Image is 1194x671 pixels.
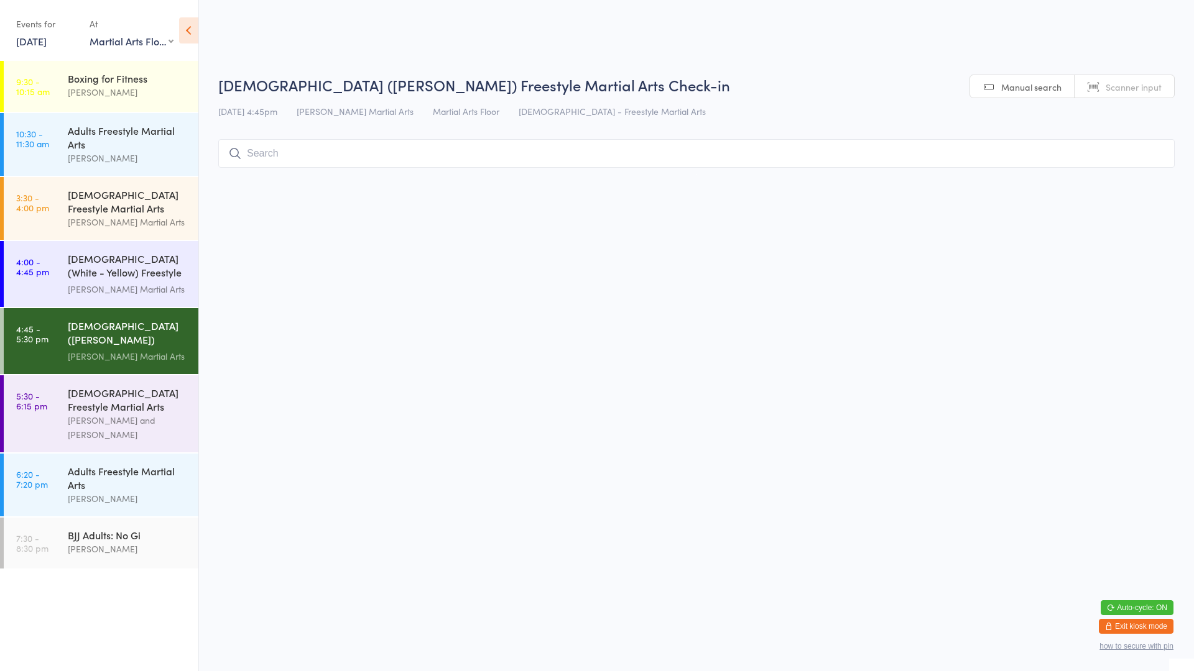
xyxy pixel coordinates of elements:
[4,113,198,176] a: 10:30 -11:30 amAdults Freestyle Martial Arts[PERSON_NAME]
[1099,642,1173,650] button: how to secure with pin
[519,105,706,117] span: [DEMOGRAPHIC_DATA] - Freestyle Martial Arts
[16,533,49,553] time: 7:30 - 8:30 pm
[1001,81,1062,93] span: Manual search
[16,324,49,344] time: 4:45 - 5:30 pm
[68,151,188,165] div: [PERSON_NAME]
[218,105,277,117] span: [DATE] 4:45pm
[68,124,188,151] div: Adults Freestyle Martial Arts
[4,308,198,374] a: 4:45 -5:30 pm[DEMOGRAPHIC_DATA] ([PERSON_NAME]) Freestyle Martial Arts[PERSON_NAME] Martial Arts
[4,518,198,568] a: 7:30 -8:30 pmBJJ Adults: No Gi[PERSON_NAME]
[68,188,188,215] div: [DEMOGRAPHIC_DATA] Freestyle Martial Arts
[68,215,188,229] div: [PERSON_NAME] Martial Arts
[1099,619,1173,634] button: Exit kiosk mode
[16,257,49,276] time: 4:00 - 4:45 pm
[433,105,499,117] span: Martial Arts Floor
[90,14,174,34] div: At
[68,464,188,491] div: Adults Freestyle Martial Arts
[16,76,50,96] time: 9:30 - 10:15 am
[4,177,198,240] a: 3:30 -4:00 pm[DEMOGRAPHIC_DATA] Freestyle Martial Arts[PERSON_NAME] Martial Arts
[297,105,414,117] span: [PERSON_NAME] Martial Arts
[68,319,188,349] div: [DEMOGRAPHIC_DATA] ([PERSON_NAME]) Freestyle Martial Arts
[16,14,77,34] div: Events for
[16,391,47,411] time: 5:30 - 6:15 pm
[68,386,188,413] div: [DEMOGRAPHIC_DATA] Freestyle Martial Arts
[68,252,188,282] div: [DEMOGRAPHIC_DATA] (White - Yellow) Freestyle Martial Arts
[68,528,188,542] div: BJJ Adults: No Gi
[16,129,49,148] time: 10:30 - 11:30 am
[4,61,198,112] a: 9:30 -10:15 amBoxing for Fitness[PERSON_NAME]
[1106,81,1162,93] span: Scanner input
[68,85,188,99] div: [PERSON_NAME]
[68,542,188,556] div: [PERSON_NAME]
[218,139,1175,168] input: Search
[68,413,188,442] div: [PERSON_NAME] and [PERSON_NAME]
[68,491,188,506] div: [PERSON_NAME]
[90,34,174,48] div: Martial Arts Floor
[68,282,188,296] div: [PERSON_NAME] Martial Arts
[1101,600,1173,615] button: Auto-cycle: ON
[4,454,198,516] a: 6:20 -7:20 pmAdults Freestyle Martial Arts[PERSON_NAME]
[16,193,49,212] time: 3:30 - 4:00 pm
[16,34,47,48] a: [DATE]
[4,241,198,307] a: 4:00 -4:45 pm[DEMOGRAPHIC_DATA] (White - Yellow) Freestyle Martial Arts[PERSON_NAME] Martial Arts
[68,349,188,363] div: [PERSON_NAME] Martial Arts
[16,469,48,489] time: 6:20 - 7:20 pm
[218,75,1175,95] h2: [DEMOGRAPHIC_DATA] ([PERSON_NAME]) Freestyle Martial Arts Check-in
[4,375,198,452] a: 5:30 -6:15 pm[DEMOGRAPHIC_DATA] Freestyle Martial Arts[PERSON_NAME] and [PERSON_NAME]
[68,71,188,85] div: Boxing for Fitness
